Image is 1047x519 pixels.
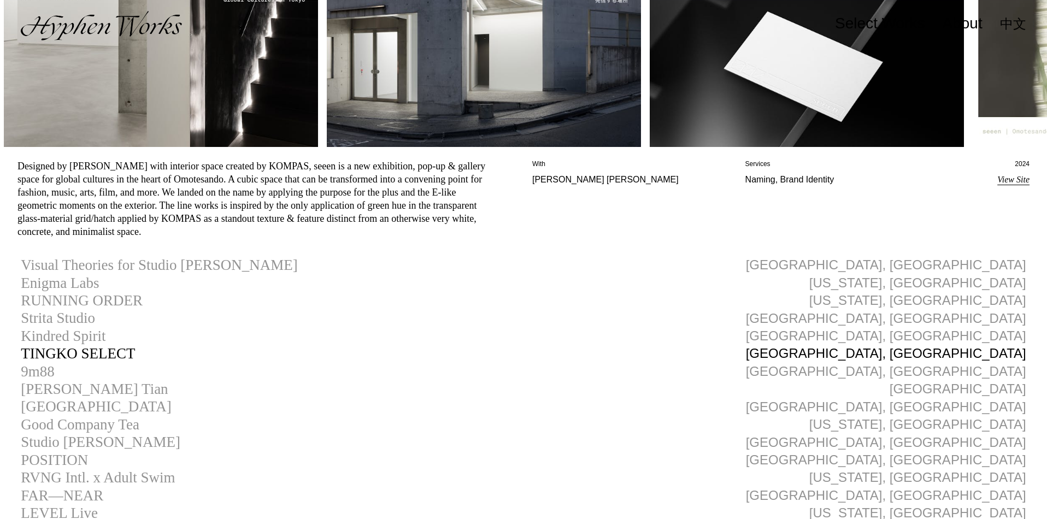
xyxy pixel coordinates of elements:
div: [US_STATE], [GEOGRAPHIC_DATA] [809,416,1026,433]
div: [GEOGRAPHIC_DATA], [GEOGRAPHIC_DATA] [746,398,1026,416]
div: [GEOGRAPHIC_DATA], [GEOGRAPHIC_DATA] [746,363,1026,380]
div: [US_STATE], [GEOGRAPHIC_DATA] [809,292,1026,309]
div: [GEOGRAPHIC_DATA], [GEOGRAPHIC_DATA] [746,451,1026,469]
div: [GEOGRAPHIC_DATA], [GEOGRAPHIC_DATA] [746,345,1026,362]
p: Services [745,160,941,173]
div: Select Works [835,15,925,32]
div: [GEOGRAPHIC_DATA] [890,380,1026,398]
div: Designed by [PERSON_NAME] with interior space created by KOMPAS, seeen is a new exhibition, pop-u... [17,161,485,237]
div: POSITION [21,452,88,468]
div: FAR—NEAR [21,487,103,504]
img: Hyphen Works [21,11,182,40]
a: About [943,17,983,31]
div: [GEOGRAPHIC_DATA], [GEOGRAPHIC_DATA] [746,434,1026,451]
p: 2024 [958,160,1030,173]
a: View Site [997,175,1030,184]
div: Visual Theories for Studio [PERSON_NAME] [21,257,297,273]
p: With [532,160,728,173]
div: Strita Studio [21,310,95,326]
div: Enigma Labs [21,275,99,291]
div: RVNG Intl. x Adult Swim [21,469,175,486]
div: About [943,15,983,32]
div: [GEOGRAPHIC_DATA], [GEOGRAPHIC_DATA] [746,310,1026,327]
div: [GEOGRAPHIC_DATA] [21,398,171,415]
div: [GEOGRAPHIC_DATA], [GEOGRAPHIC_DATA] [746,327,1026,345]
a: 中文 [1000,17,1026,30]
div: [PERSON_NAME] Tian [21,381,168,397]
p: Naming, Brand Identity [745,173,941,186]
div: Kindred Spirit [21,328,105,344]
div: TINGKO SELECT [21,345,135,362]
div: 9m88 [21,363,55,380]
div: [GEOGRAPHIC_DATA], [GEOGRAPHIC_DATA] [746,256,1026,274]
div: Good Company Tea [21,416,139,433]
div: [GEOGRAPHIC_DATA], [GEOGRAPHIC_DATA] [746,487,1026,504]
p: [PERSON_NAME] [PERSON_NAME] [532,173,728,186]
a: Select Works [835,17,925,31]
div: [US_STATE], [GEOGRAPHIC_DATA] [809,274,1026,292]
div: [US_STATE], [GEOGRAPHIC_DATA] [809,469,1026,486]
div: RUNNING ORDER [21,292,143,309]
div: Studio [PERSON_NAME] [21,434,180,450]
